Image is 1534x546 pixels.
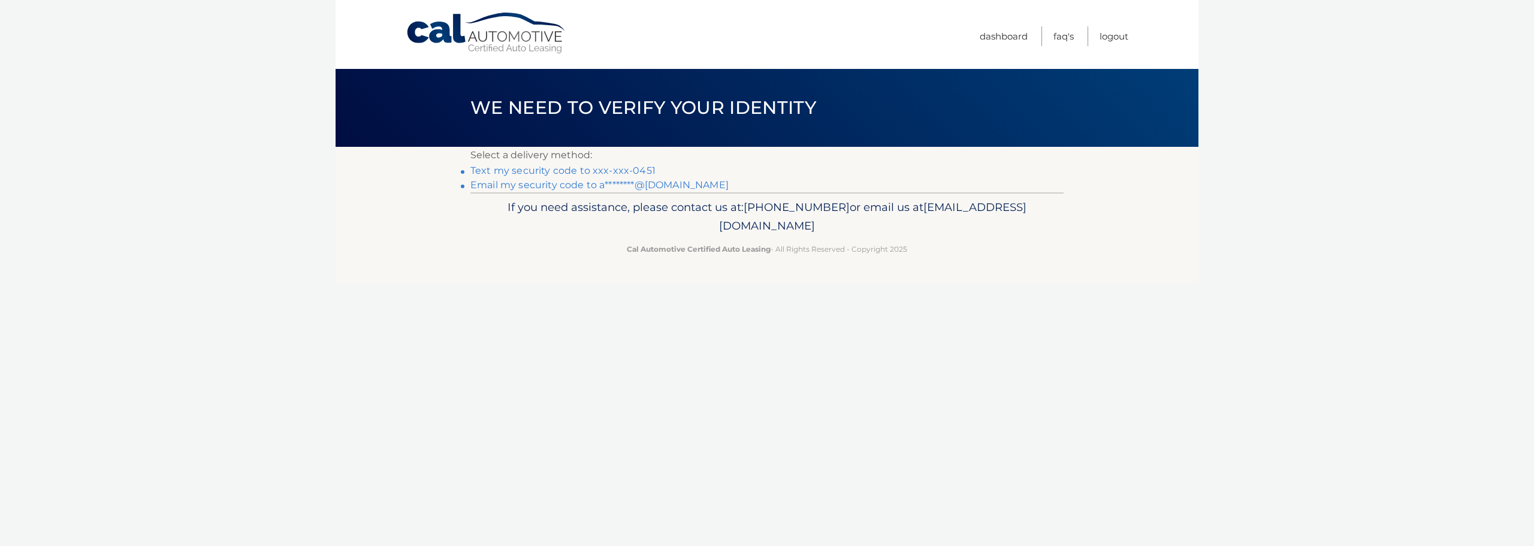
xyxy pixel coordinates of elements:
[478,243,1056,255] p: - All Rights Reserved - Copyright 2025
[1100,26,1128,46] a: Logout
[470,165,656,176] a: Text my security code to xxx-xxx-0451
[627,245,771,254] strong: Cal Automotive Certified Auto Leasing
[478,198,1056,236] p: If you need assistance, please contact us at: or email us at
[980,26,1028,46] a: Dashboard
[470,179,729,191] a: Email my security code to a********@[DOMAIN_NAME]
[1053,26,1074,46] a: FAQ's
[470,147,1064,164] p: Select a delivery method:
[470,96,816,119] span: We need to verify your identity
[406,12,567,55] a: Cal Automotive
[744,200,850,214] span: [PHONE_NUMBER]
